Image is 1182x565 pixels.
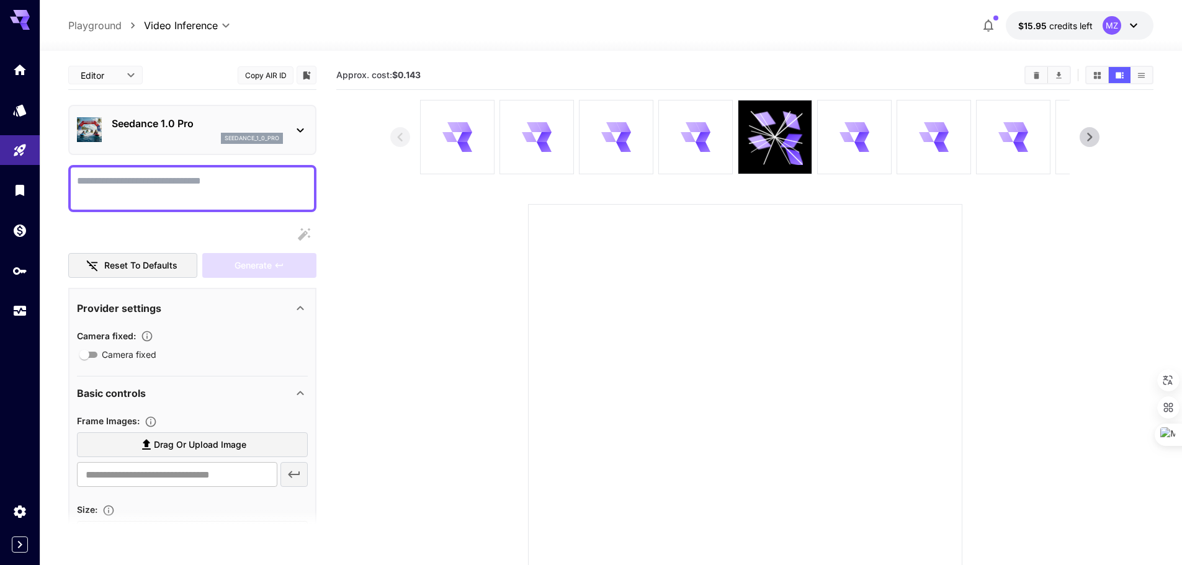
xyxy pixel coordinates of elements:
div: $15.94895 [1018,19,1093,32]
button: Copy AIR ID [238,66,293,84]
button: Upload frame images. [140,416,162,428]
button: $15.94895MZ [1006,11,1153,40]
div: Clear AllDownload All [1024,66,1071,84]
a: Playground [68,18,122,33]
button: Add to library [301,68,312,82]
div: Wallet [12,223,27,238]
div: Models [12,102,27,118]
span: Editor [81,69,119,82]
div: Show media in grid viewShow media in video viewShow media in list view [1085,66,1153,84]
p: Seedance 1.0 Pro [112,116,283,131]
span: Drag or upload image [154,437,246,453]
div: Library [12,182,27,198]
button: Download All [1048,67,1070,83]
div: Usage [12,303,27,319]
div: MZ [1103,16,1121,35]
span: Camera fixed : [77,331,136,341]
span: Size : [77,504,97,515]
p: Provider settings [77,301,161,316]
div: Seedance 1.0 Proseedance_1_0_pro [77,111,308,149]
span: Approx. cost: [336,69,421,80]
nav: breadcrumb [68,18,144,33]
div: Home [12,62,27,78]
div: Basic controls [77,378,308,408]
span: Camera fixed [102,348,156,361]
div: Playground [12,143,27,158]
b: $0.143 [392,69,421,80]
button: Clear All [1026,67,1047,83]
p: seedance_1_0_pro [225,134,279,143]
span: Video Inference [144,18,218,33]
button: Adjust the dimensions of the generated image by specifying its width and height in pixels, or sel... [97,504,120,517]
button: Reset to defaults [68,253,197,278]
button: Show media in list view [1131,67,1152,83]
p: Basic controls [77,386,146,401]
label: Drag or upload image [77,432,308,458]
span: Frame Images : [77,416,140,426]
button: Show media in grid view [1086,67,1108,83]
div: API Keys [12,263,27,278]
div: Provider settings [77,293,308,323]
div: Settings [12,504,27,519]
span: $15.95 [1018,20,1049,31]
span: credits left [1049,20,1093,31]
button: Show media in video view [1109,67,1131,83]
button: Expand sidebar [12,536,28,553]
